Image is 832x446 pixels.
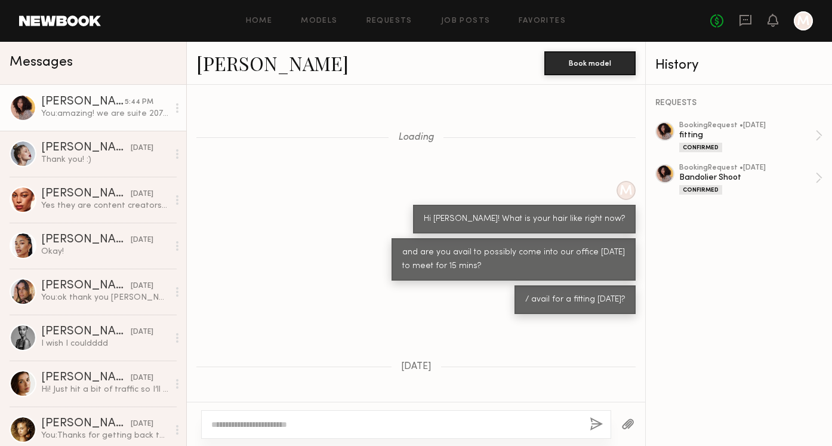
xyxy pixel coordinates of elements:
div: booking Request • [DATE] [679,122,815,130]
div: / avail for a fitting [DATE]? [525,293,625,307]
span: [DATE] [401,362,432,372]
div: [DATE] [131,235,153,246]
div: Okay! [41,246,168,257]
div: You: Thanks for getting back to [GEOGRAPHIC_DATA] :) No worries at all! But we will certainly kee... [41,430,168,441]
div: You: ok thank you [PERSON_NAME]! we will circle back with you [41,292,168,303]
a: bookingRequest •[DATE]Bandolier ShootConfirmed [679,164,822,195]
a: bookingRequest •[DATE]fittingConfirmed [679,122,822,152]
div: You: amazing! we are suite 207 btw :) [41,108,168,119]
a: Home [246,17,273,25]
a: M [794,11,813,30]
div: History [655,59,822,72]
a: Book model [544,57,636,67]
div: Bandolier Shoot [679,172,815,183]
div: [PERSON_NAME] [41,372,131,384]
div: [DATE] [131,281,153,292]
div: [PERSON_NAME] [41,142,131,154]
div: [DATE] [131,373,153,384]
div: Thank you! :) [41,154,168,165]
a: Models [301,17,337,25]
div: [PERSON_NAME] [41,418,131,430]
div: booking Request • [DATE] [679,164,815,172]
div: Confirmed [679,143,722,152]
div: [DATE] [131,143,153,154]
div: Confirmed [679,185,722,195]
div: [PERSON_NAME] [41,96,125,108]
div: [DATE] [131,419,153,430]
span: Loading [398,133,434,143]
div: REQUESTS [655,99,822,107]
a: Requests [366,17,412,25]
div: [PERSON_NAME] [41,188,131,200]
a: Job Posts [441,17,491,25]
div: 5:44 PM [125,97,153,108]
div: [DATE] [131,189,153,200]
span: Messages [10,56,73,69]
button: Book model [544,51,636,75]
div: Hi! Just hit a bit of traffic so I’ll be there ~10 after! [41,384,168,395]
div: and are you avail to possibly come into our office [DATE] to meet for 15 mins? [402,246,625,273]
div: [DATE] [131,327,153,338]
div: Hi [PERSON_NAME]! What is your hair like right now? [424,213,625,226]
div: [PERSON_NAME] [41,280,131,292]
a: [PERSON_NAME] [196,50,349,76]
a: Favorites [519,17,566,25]
div: I wish I couldddd [41,338,168,349]
div: Yes they are content creators too [41,200,168,211]
div: [PERSON_NAME] [41,234,131,246]
div: fitting [679,130,815,141]
div: [PERSON_NAME] [41,326,131,338]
